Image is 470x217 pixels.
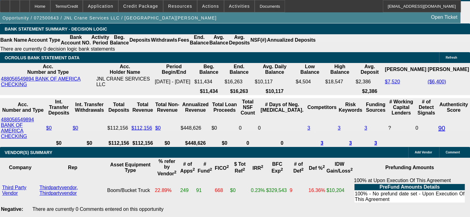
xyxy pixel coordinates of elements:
[289,177,307,203] td: 9
[429,12,460,23] a: Open Ticket
[355,88,384,94] th: $2,386
[307,125,310,131] a: 3
[194,76,224,88] td: $11,434
[354,191,465,202] td: 100% - No prefund date set - Upon Execution Of This Agreement
[211,140,238,146] th: $0
[155,64,193,75] th: Period Begin/End
[210,167,212,172] sup: 2
[384,64,426,75] th: [PERSON_NAME]
[258,140,307,146] th: 0
[72,140,106,146] th: $0
[2,15,217,20] span: Opportunity / 072500643 / JNL Crane Services LLC / [GEOGRAPHIC_DATA][PERSON_NAME]
[224,0,255,12] button: Activities
[258,99,307,116] th: # Days of Neg. [MEDICAL_DATA].
[385,79,400,84] a: $7,520
[388,125,391,131] span: Refresh to pull Number of Working Capital Lenders
[189,34,209,46] th: End. Balance
[427,64,469,75] th: [PERSON_NAME]
[68,165,77,170] b: Rep
[239,140,257,146] th: 0
[309,165,325,171] b: Def %
[364,99,387,116] th: Funding Sources
[354,178,465,203] div: 100% at Upon Execution Of This Agreement
[123,4,158,9] span: Credit Package
[46,140,72,146] th: $0
[326,177,353,203] td: $10,204
[1,207,23,212] b: Negative:
[250,34,267,46] th: NSF(#)
[107,117,131,140] td: $112,156
[32,207,163,212] span: There are currently 0 Comments entered on this opportunity
[194,64,224,75] th: Beg. Balance
[239,99,257,116] th: Sum of the Total NSF Count and Total Overdraft Fee Count from Ocrolus
[428,79,446,84] a: ($6,400)
[234,161,246,173] b: $ Tot Ref
[83,0,118,12] button: Application
[254,88,295,94] th: $10,117
[197,0,224,12] button: Actions
[196,177,214,203] td: 91
[301,167,303,172] sup: 2
[155,99,180,116] th: Total Non-Revenue
[1,99,45,116] th: Acc. Number and Type
[5,27,107,31] span: Bank Statement Summary - Decision Logic
[61,34,91,46] th: Bank Account NO.
[446,56,457,59] span: Refresh
[267,34,316,46] th: Annualized Deposits
[194,88,224,94] th: $11,434
[379,184,440,190] b: PreFund Amounts Details
[251,177,265,203] td: 0.23%
[254,76,295,88] td: $10,117
[96,76,154,88] td: JNL CRANE SERVICES LLC
[155,140,180,146] th: $0
[415,99,437,116] th: # of Detect Signals
[385,165,434,170] b: Prefunding Amounts
[227,164,229,169] sup: 2
[239,117,257,140] td: 0
[266,177,289,203] td: $329,543
[107,177,154,203] td: Boom/Bucket Truck
[155,177,179,203] td: 22.89%
[337,99,363,116] th: Risk Keywords
[198,161,212,173] b: # Fund
[107,99,131,116] th: Total Deposits
[446,151,460,154] span: Comment
[88,4,113,9] span: Application
[350,167,353,172] sup: 2
[168,4,192,9] span: Resources
[326,161,353,173] b: IDW Gain/Loss
[224,88,254,94] th: $16,263
[438,125,445,131] a: 90
[180,140,210,146] th: $448,626
[320,140,323,146] a: 3
[2,185,26,196] a: Third Party Vendor
[155,76,193,88] td: [DATE] - [DATE]
[129,34,151,46] th: Deposits
[261,164,263,169] sup: 2
[415,117,437,140] td: 0
[374,140,377,146] a: 3
[308,177,325,203] td: 16.36%
[5,150,52,155] span: VENDOR(S) SUMMARY
[131,140,154,146] th: $112,156
[107,140,131,146] th: $112,156
[9,165,32,170] b: Company
[295,64,324,75] th: Low Balance
[211,117,238,140] td: $0
[349,140,352,146] a: 3
[1,117,34,139] a: 488056549894 BANK OF AMERICA CHECKING
[180,177,195,203] td: 249
[307,99,337,116] th: Competitors
[325,76,354,88] td: $18,547
[252,165,263,171] b: IRR
[5,55,79,60] span: OCROLUS BANK STATEMENT DATA
[415,151,432,154] span: Add Vendor
[215,165,229,171] b: FICO
[388,99,414,116] th: # Working Capital Lenders
[438,99,469,116] th: Authenticity Score
[272,161,283,173] b: BFC Exp
[180,161,195,173] b: # of Apps
[1,76,81,87] a: 488056549894 BANK OF AMERICA CHECKING
[229,4,250,9] span: Activities
[209,34,228,46] th: Avg. Balance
